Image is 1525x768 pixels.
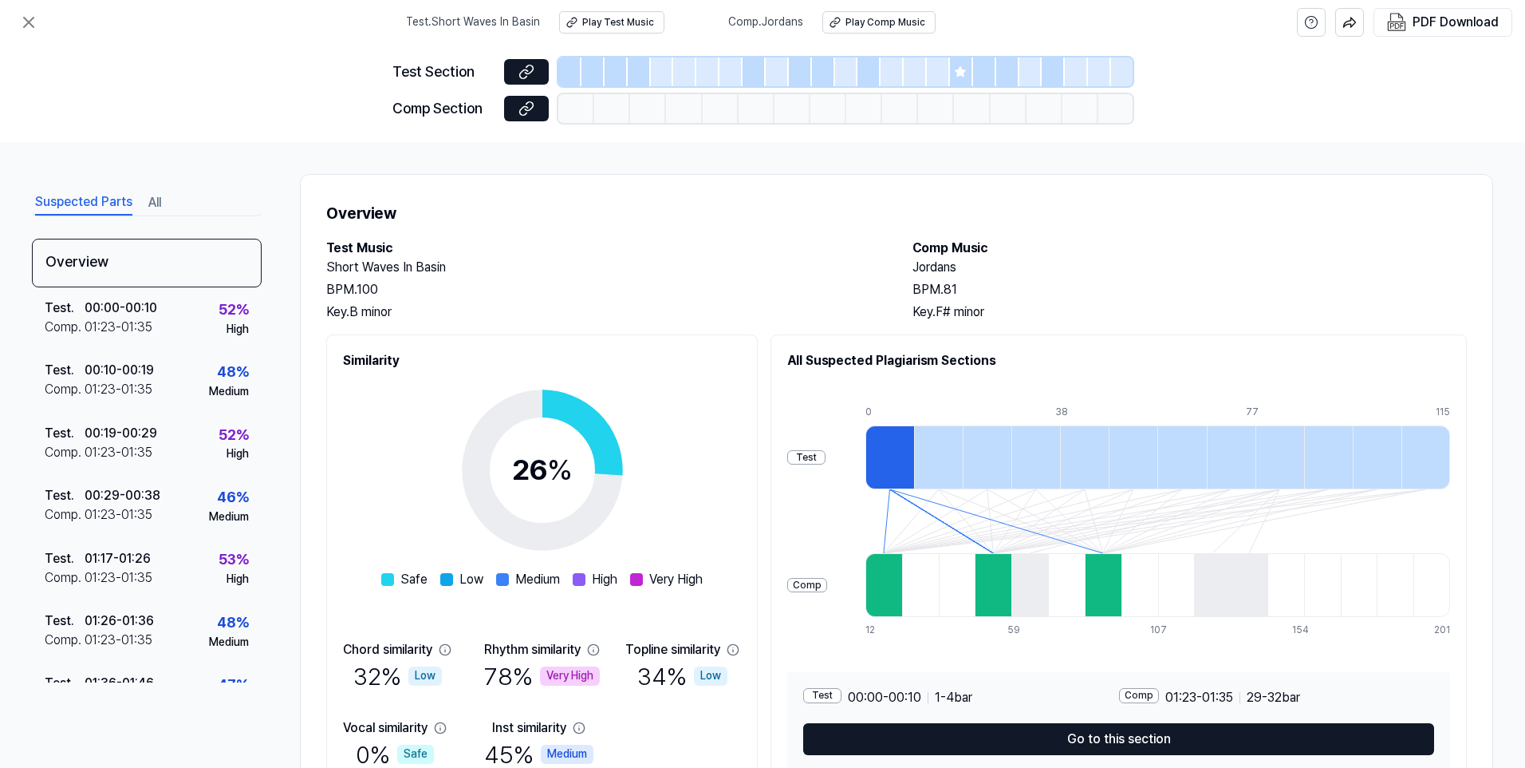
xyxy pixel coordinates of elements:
div: 01:17 - 01:26 [85,549,151,568]
div: 52 % [219,299,249,322]
div: Play Comp Music [845,16,925,30]
div: 107 [1150,624,1187,637]
span: Test . Short Waves In Basin [406,14,540,30]
div: Key. B minor [326,303,881,322]
div: Test . [45,674,85,693]
div: Inst similarity [492,719,566,738]
div: BPM. 81 [912,280,1467,299]
span: 01:23 - 01:35 [1165,688,1233,707]
span: 1 - 4 bar [935,688,972,707]
div: Topline similarity [625,640,720,659]
div: 00:19 - 00:29 [85,424,157,443]
span: 00:00 - 00:10 [848,688,921,707]
div: 01:23 - 01:35 [85,568,152,588]
div: 00:00 - 00:10 [85,299,157,318]
div: 0 [865,406,914,419]
div: Comp Section [392,97,495,121]
div: 38 [1055,406,1104,419]
div: Test [803,688,841,703]
div: Comp . [45,443,85,462]
div: 26 [512,449,573,492]
h1: Overview [326,200,1467,226]
div: 78 % [484,659,600,693]
div: Test . [45,549,85,568]
div: High [227,572,249,588]
div: 01:26 - 01:36 [85,612,154,631]
div: 01:23 - 01:35 [85,505,152,525]
h2: Similarity [343,351,741,370]
div: Medium [209,509,249,525]
div: Medium [209,635,249,651]
div: 01:23 - 01:35 [85,318,152,337]
div: 00:10 - 00:19 [85,361,154,380]
div: 53 % [219,548,249,572]
div: 00:29 - 00:38 [85,486,160,505]
span: Medium [515,570,560,589]
div: 77 [1246,406,1294,419]
h2: Test Music [326,239,881,258]
h2: Comp Music [912,239,1467,258]
div: High [227,446,249,462]
div: Test . [45,361,85,380]
h2: All Suspected Plagiarism Sections [787,351,1450,370]
div: PDF Download [1413,12,1499,33]
div: 46 % [217,486,249,509]
div: Comp [787,578,827,593]
button: Suspected Parts [35,190,132,216]
div: 59 [1007,624,1044,637]
svg: help [1304,14,1318,30]
div: 154 [1292,624,1329,637]
div: Test . [45,486,85,505]
span: Safe [400,570,428,589]
button: help [1297,8,1326,37]
button: Play Test Music [559,11,664,34]
button: PDF Download [1384,9,1502,36]
div: Comp . [45,380,85,399]
button: Go to this section [803,723,1434,755]
span: Comp . Jordans [728,14,803,30]
div: 48 % [217,361,249,384]
div: Chord similarity [343,640,432,659]
div: 52 % [219,424,249,447]
span: Low [459,570,483,589]
button: Play Comp Music [822,11,936,34]
div: Medium [541,745,593,764]
div: Test . [45,299,85,318]
div: Comp . [45,318,85,337]
button: All [148,190,161,216]
div: 01:23 - 01:35 [85,631,152,650]
div: Rhythm similarity [484,640,581,659]
div: 12 [865,624,902,637]
div: 34 % [637,659,727,693]
div: Comp . [45,631,85,650]
div: Test Section [392,61,495,84]
div: BPM. 100 [326,280,881,299]
div: Vocal similarity [343,719,428,738]
img: PDF Download [1387,13,1406,32]
div: High [227,322,249,338]
div: Low [694,667,727,686]
div: Medium [209,384,249,400]
div: Overview [32,239,262,287]
div: Low [408,667,442,686]
span: High [592,570,617,589]
span: Very High [649,570,703,589]
div: Test . [45,612,85,631]
div: 01:36 - 01:46 [85,674,154,693]
div: Comp . [45,568,85,588]
div: Test [787,450,826,465]
div: 32 % [353,659,442,693]
div: 115 [1436,406,1450,419]
h2: Short Waves In Basin [326,258,881,277]
div: 01:23 - 01:35 [85,380,152,399]
div: Play Test Music [582,16,654,30]
span: % [547,453,573,487]
div: Comp [1119,688,1159,703]
div: 48 % [217,612,249,635]
span: 29 - 32 bar [1247,688,1300,707]
div: 201 [1434,624,1450,637]
div: Very High [540,667,600,686]
div: 47 % [218,674,249,697]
